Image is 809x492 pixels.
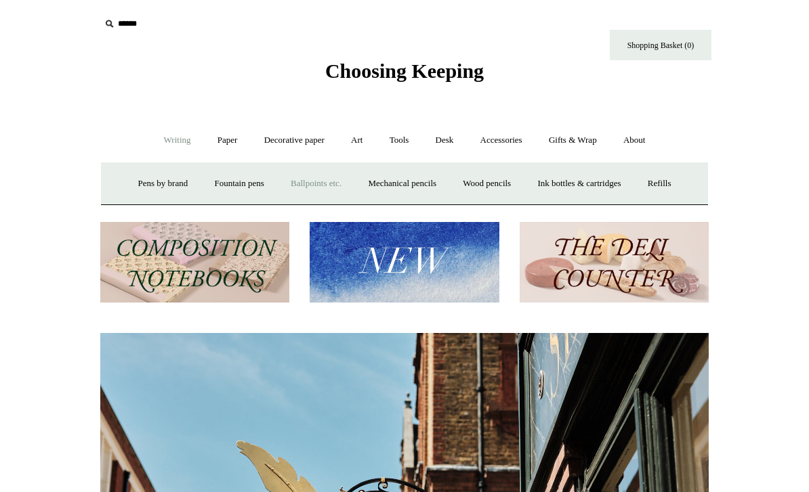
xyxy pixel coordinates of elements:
[310,222,499,303] img: New.jpg__PID:f73bdf93-380a-4a35-bcfe-7823039498e1
[525,166,633,202] a: Ink bottles & cartridges
[520,222,709,303] img: The Deli Counter
[126,166,201,202] a: Pens by brand
[356,166,449,202] a: Mechanical pencils
[205,122,250,158] a: Paper
[636,166,684,202] a: Refills
[202,166,276,202] a: Fountain pens
[610,30,711,60] a: Shopping Basket (0)
[468,122,535,158] a: Accessories
[423,122,466,158] a: Desk
[377,122,421,158] a: Tools
[339,122,375,158] a: Art
[611,122,658,158] a: About
[451,166,523,202] a: Wood pencils
[152,122,203,158] a: Writing
[325,60,484,82] span: Choosing Keeping
[537,122,609,158] a: Gifts & Wrap
[100,222,289,303] img: 202302 Composition ledgers.jpg__PID:69722ee6-fa44-49dd-a067-31375e5d54ec
[278,166,354,202] a: Ballpoints etc.
[252,122,337,158] a: Decorative paper
[325,70,484,80] a: Choosing Keeping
